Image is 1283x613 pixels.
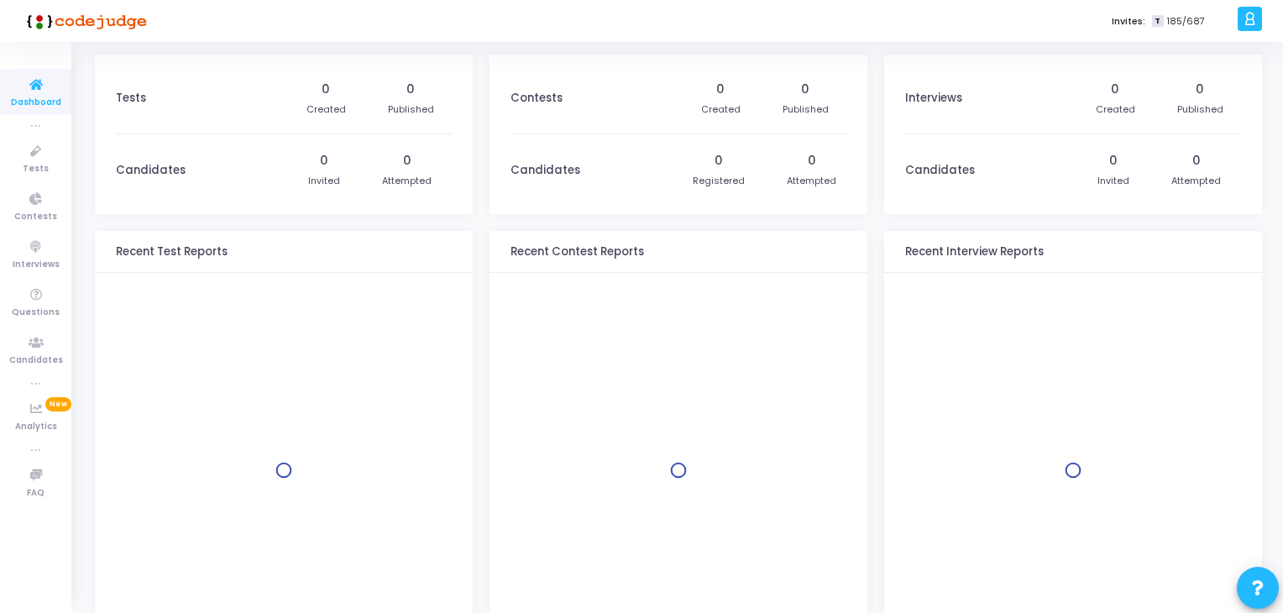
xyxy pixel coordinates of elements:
div: Created [306,102,346,117]
div: 0 [1196,81,1204,98]
span: Questions [12,306,60,320]
div: 0 [716,81,725,98]
div: 0 [808,152,816,170]
h3: Candidates [511,164,580,177]
span: Analytics [15,420,57,434]
div: 0 [1192,152,1201,170]
div: 0 [403,152,411,170]
div: Registered [693,174,745,188]
span: Contests [14,210,57,224]
h3: Interviews [905,92,962,105]
div: 0 [320,152,328,170]
div: Created [701,102,741,117]
h3: Contests [511,92,563,105]
div: Invited [308,174,340,188]
span: Dashboard [11,96,61,110]
div: Attempted [382,174,432,188]
span: New [45,397,71,411]
div: Created [1096,102,1135,117]
span: 185/687 [1167,14,1205,29]
h3: Recent Test Reports [116,245,228,259]
div: Invited [1097,174,1129,188]
h3: Recent Interview Reports [905,245,1044,259]
span: Candidates [9,354,63,368]
span: T [1152,15,1163,28]
label: Invites: [1112,14,1145,29]
div: 0 [1111,81,1119,98]
div: 0 [1109,152,1118,170]
div: 0 [406,81,415,98]
span: Tests [23,162,49,176]
img: logo [21,4,147,38]
h3: Tests [116,92,146,105]
span: Interviews [13,258,60,272]
span: FAQ [27,486,45,500]
div: 0 [715,152,723,170]
div: Attempted [787,174,836,188]
div: Published [783,102,829,117]
h3: Recent Contest Reports [511,245,644,259]
h3: Candidates [905,164,975,177]
div: 0 [322,81,330,98]
div: Published [388,102,434,117]
h3: Candidates [116,164,186,177]
div: Published [1177,102,1223,117]
div: 0 [801,81,809,98]
div: Attempted [1171,174,1221,188]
